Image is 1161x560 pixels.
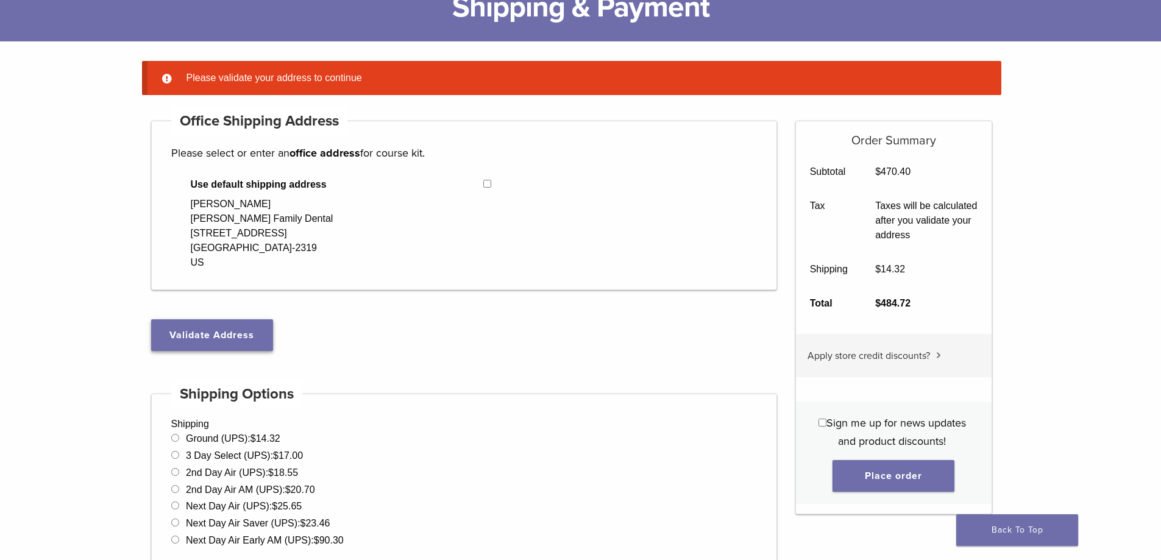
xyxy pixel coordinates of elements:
[796,121,992,148] h5: Order Summary
[285,484,315,495] bdi: 20.70
[796,189,862,252] th: Tax
[250,433,256,444] span: $
[875,264,905,274] bdi: 14.32
[268,467,274,478] span: $
[300,518,330,528] bdi: 23.46
[186,535,344,545] label: Next Day Air Early AM (UPS):
[875,264,881,274] span: $
[272,501,302,511] bdi: 25.65
[171,380,303,409] h4: Shipping Options
[818,419,826,427] input: Sign me up for news updates and product discounts!
[862,189,992,252] td: Taxes will be calculated after you validate your address
[875,298,881,308] span: $
[186,433,280,444] label: Ground (UPS):
[875,166,911,177] bdi: 470.40
[182,71,982,85] li: Please validate your address to continue
[191,197,333,270] div: [PERSON_NAME] [PERSON_NAME] Family Dental [STREET_ADDRESS] [GEOGRAPHIC_DATA]-2319 US
[808,350,930,362] span: Apply store credit discounts?
[250,433,280,444] bdi: 14.32
[875,298,911,308] bdi: 484.72
[289,146,360,160] strong: office address
[273,450,279,461] span: $
[314,535,319,545] span: $
[186,501,302,511] label: Next Day Air (UPS):
[268,467,298,478] bdi: 18.55
[300,518,306,528] span: $
[875,166,881,177] span: $
[186,450,303,461] label: 3 Day Select (UPS):
[833,460,954,492] button: Place order
[285,484,291,495] span: $
[956,514,1078,546] a: Back To Top
[151,319,273,351] button: Validate Address
[796,155,862,189] th: Subtotal
[191,177,484,192] span: Use default shipping address
[273,450,303,461] bdi: 17.00
[171,144,758,162] p: Please select or enter an for course kit.
[314,535,344,545] bdi: 90.30
[936,352,941,358] img: caret.svg
[796,286,862,321] th: Total
[272,501,277,511] span: $
[826,416,966,448] span: Sign me up for news updates and product discounts!
[171,107,348,136] h4: Office Shipping Address
[186,484,315,495] label: 2nd Day Air AM (UPS):
[186,467,298,478] label: 2nd Day Air (UPS):
[796,252,862,286] th: Shipping
[186,518,330,528] label: Next Day Air Saver (UPS):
